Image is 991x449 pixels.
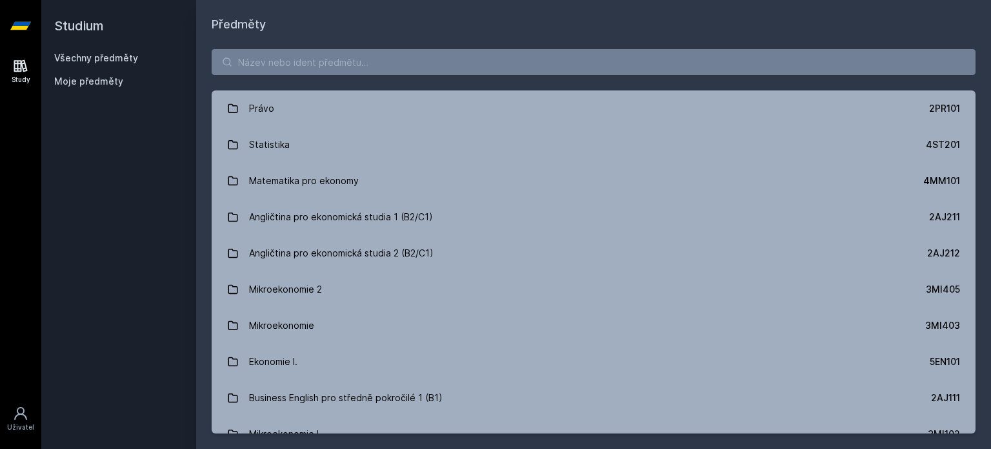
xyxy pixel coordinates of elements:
[212,49,976,75] input: Název nebo ident předmětu…
[923,174,960,187] div: 4MM101
[212,271,976,308] a: Mikroekonomie 2 3MI405
[3,52,39,91] a: Study
[212,235,976,271] a: Angličtina pro ekonomická studia 2 (B2/C1) 2AJ212
[929,211,960,224] div: 2AJ211
[212,344,976,380] a: Ekonomie I. 5EN101
[54,75,123,88] span: Moje předměty
[249,168,359,194] div: Matematika pro ekonomy
[249,349,297,375] div: Ekonomie I.
[931,392,960,404] div: 2AJ111
[927,247,960,260] div: 2AJ212
[249,96,274,121] div: Právo
[249,313,314,339] div: Mikroekonomie
[12,75,30,85] div: Study
[212,127,976,163] a: Statistika 4ST201
[249,421,319,447] div: Mikroekonomie I
[7,423,34,432] div: Uživatel
[926,138,960,151] div: 4ST201
[212,90,976,127] a: Právo 2PR101
[930,355,960,368] div: 5EN101
[249,132,290,158] div: Statistika
[54,52,138,63] a: Všechny předměty
[212,380,976,416] a: Business English pro středně pokročilé 1 (B1) 2AJ111
[212,308,976,344] a: Mikroekonomie 3MI403
[3,399,39,439] a: Uživatel
[928,428,960,441] div: 3MI102
[925,319,960,332] div: 3MI403
[929,102,960,115] div: 2PR101
[926,283,960,296] div: 3MI405
[212,199,976,235] a: Angličtina pro ekonomická studia 1 (B2/C1) 2AJ211
[249,385,443,411] div: Business English pro středně pokročilé 1 (B1)
[212,16,976,34] h1: Předměty
[249,240,434,266] div: Angličtina pro ekonomická studia 2 (B2/C1)
[249,204,433,230] div: Angličtina pro ekonomická studia 1 (B2/C1)
[212,163,976,199] a: Matematika pro ekonomy 4MM101
[249,277,322,302] div: Mikroekonomie 2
